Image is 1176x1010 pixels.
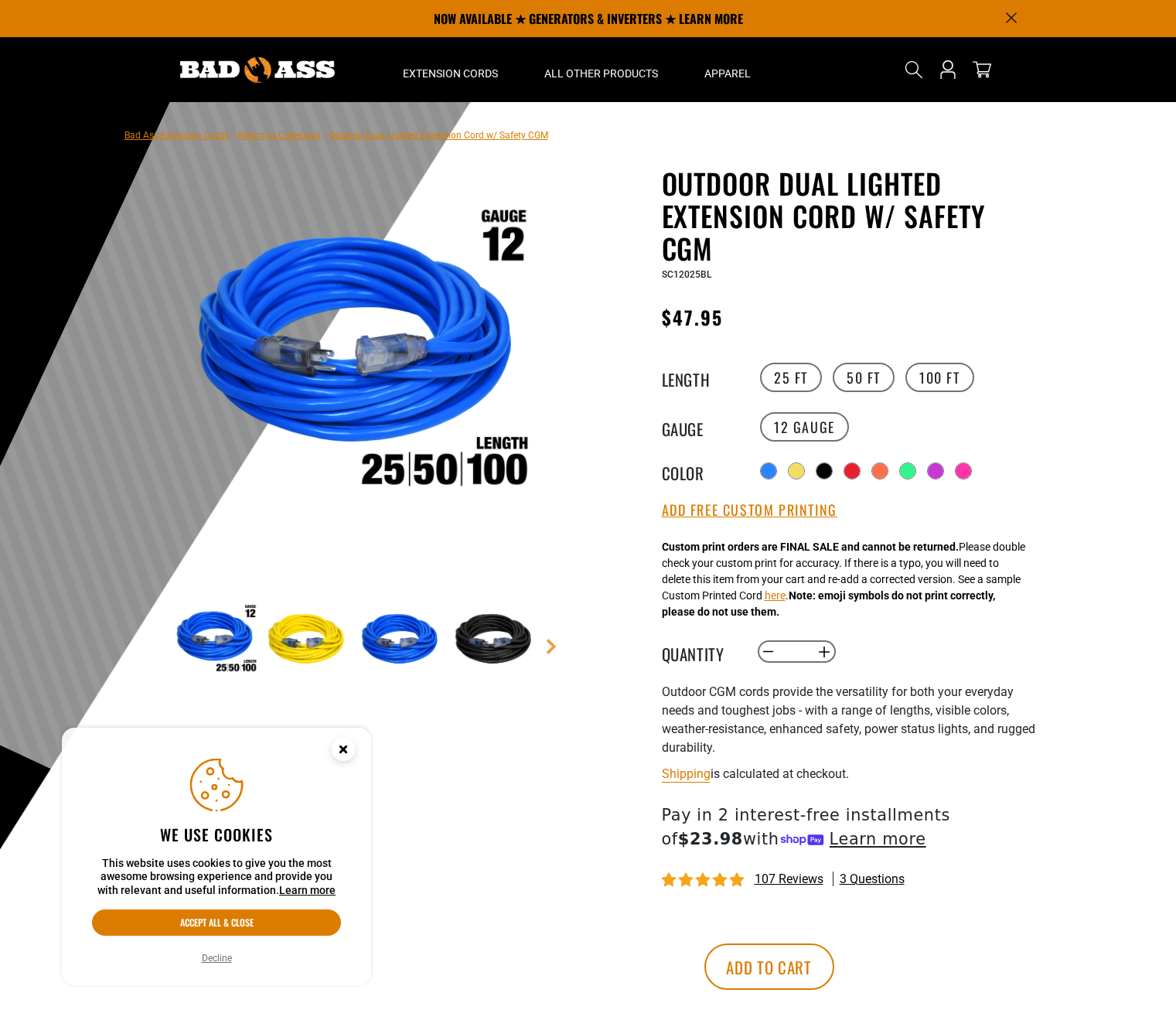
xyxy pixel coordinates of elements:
label: 100 FT [905,363,974,392]
button: Add Free Custom Printing [662,502,837,519]
button: Add to cart [704,943,834,990]
summary: Apparel [681,37,774,102]
div: is calculated at checkout. [662,763,1041,784]
span: All Other Products [544,67,658,80]
button: here [765,588,786,604]
span: 4.81 stars [662,873,747,888]
a: Shipping [662,766,711,781]
label: 25 FT [760,363,822,392]
legend: Length [662,367,739,387]
label: 50 FT [833,363,895,392]
legend: Gauge [662,417,739,437]
img: Black [451,595,540,685]
button: Decline [197,950,237,966]
img: Blue [357,595,447,685]
h2: We use cookies [92,824,341,845]
aside: Cookie Consent [62,728,371,986]
a: Learn more [279,884,336,896]
span: Extension Cords [403,67,498,80]
div: Please double check your custom print for accuracy. If there is a typo, you will need to delete t... [662,539,1025,620]
nav: breadcrumbs [124,125,548,144]
span: $47.95 [662,303,723,331]
span: › [323,130,326,141]
span: Outdoor Dual Lighted Extension Cord w/ Safety CGM [329,130,548,141]
a: Return to Collection [238,130,320,141]
span: 107 reviews [755,872,823,886]
p: This website uses cookies to give you the most awesome browsing experience and provide you with r... [92,857,341,898]
summary: Search [902,57,926,82]
span: 3 questions [840,871,905,888]
summary: All Other Products [521,37,681,102]
label: 12 Gauge [760,412,849,442]
a: Bad Ass Extension Cords [124,130,229,141]
h1: Outdoor Dual Lighted Extension Cord w/ Safety CGM [662,167,1041,264]
span: SC12025BL [662,269,711,280]
legend: Color [662,461,739,481]
label: Quantity [662,642,739,662]
summary: Extension Cords [380,37,521,102]
img: Yellow [264,595,353,685]
button: Accept all & close [92,909,341,936]
span: › [232,130,235,141]
strong: Note: emoji symbols do not print correctly, please do not use them. [662,589,995,618]
span: Outdoor CGM cords provide the versatility for both your everyday needs and toughest jobs - with a... [662,684,1035,755]
strong: Custom print orders are FINAL SALE and cannot be returned. [662,541,959,553]
img: Bad Ass Extension Cords [180,57,335,83]
span: Apparel [704,67,751,80]
a: Next [544,639,559,654]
